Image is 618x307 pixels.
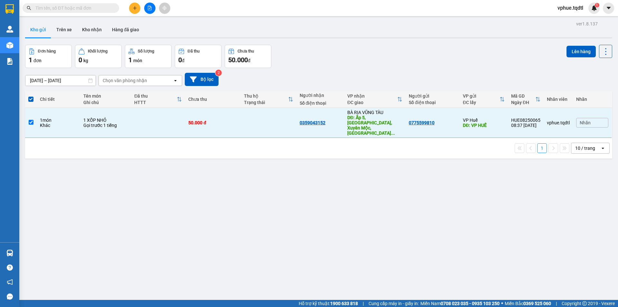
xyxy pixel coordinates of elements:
th: Toggle SortBy [460,91,508,108]
div: Chưa thu [238,49,254,53]
button: file-add [144,3,155,14]
div: Ghi chú [83,100,128,105]
button: aim [159,3,170,14]
span: plus [133,6,137,10]
svg: open [173,78,178,83]
div: Thu hộ [244,93,288,99]
th: Toggle SortBy [131,91,185,108]
button: Kho gửi [25,22,51,37]
input: Tìm tên, số ĐT hoặc mã đơn [35,5,111,12]
div: Số lượng [138,49,154,53]
img: warehouse-icon [6,42,13,49]
div: Số điện thoại [409,100,456,105]
span: 1 [596,3,598,7]
div: Mã GD [511,93,535,99]
div: VP nhận [347,93,397,99]
th: Toggle SortBy [241,91,296,108]
span: 50.000 [228,56,248,64]
img: warehouse-icon [6,250,13,256]
div: Người nhận [300,93,341,98]
div: Số điện thoại [300,101,341,106]
div: Khối lượng [88,49,108,53]
span: đ [182,58,184,63]
button: Trên xe [51,22,77,37]
span: message [7,293,13,300]
div: 1 món [40,118,77,123]
button: Đơn hàng1đơn [25,45,72,68]
span: 0 [79,56,82,64]
button: 1 [537,143,547,153]
span: 1 [128,56,132,64]
button: Hàng đã giao [107,22,144,37]
span: Cung cấp máy in - giấy in: [369,300,419,307]
div: HUE08250065 [511,118,540,123]
button: Bộ lọc [185,73,219,86]
div: VP Huế [463,118,505,123]
button: plus [129,3,140,14]
span: notification [7,279,13,285]
span: Nhãn [580,120,591,125]
div: Chọn văn phòng nhận [103,77,147,84]
div: Nhãn [576,97,608,102]
span: vphue.tqdtl [552,4,588,12]
span: copyright [582,301,587,306]
div: BÀ RỊA VŨNG TÀU [347,110,402,115]
div: 08:37 [DATE] [511,123,540,128]
span: | [363,300,364,307]
strong: 1900 633 818 [330,301,358,306]
sup: 1 [595,3,599,7]
div: 0359043152 [300,120,325,125]
span: đơn [33,58,42,63]
img: icon-new-feature [591,5,597,11]
button: caret-down [603,3,614,14]
span: question-circle [7,264,13,271]
div: ĐC giao [347,100,397,105]
span: 0 [178,56,182,64]
input: Select a date range. [25,75,96,86]
div: Chi tiết [40,97,77,102]
span: kg [83,58,88,63]
div: Đã thu [134,93,177,99]
div: 0775599810 [409,120,435,125]
div: Ngày ĐH [511,100,535,105]
img: logo-vxr [5,4,14,14]
svg: open [600,146,605,151]
th: Toggle SortBy [344,91,406,108]
img: solution-icon [6,58,13,65]
div: Nhân viên [547,97,570,102]
div: vphue.tqdtl [547,120,570,125]
div: DĐ: VP HUẾ [463,123,505,128]
span: file-add [147,6,152,10]
div: VP gửi [463,93,500,99]
div: Người gửi [409,93,456,99]
span: search [27,6,31,10]
span: đ [248,58,250,63]
span: caret-down [606,5,612,11]
button: Chưa thu50.000đ [225,45,271,68]
div: Đơn hàng [38,49,56,53]
div: 1 XỐP NHỎ [83,118,128,123]
div: Khác [40,123,77,128]
img: warehouse-icon [6,26,13,33]
span: | [556,300,557,307]
div: Gọi trước 1 tiếng [83,123,128,128]
span: aim [162,6,167,10]
button: Lên hàng [566,46,596,57]
span: 1 [29,56,32,64]
span: Hỗ trợ kỹ thuật: [299,300,358,307]
button: Đã thu0đ [175,45,221,68]
span: ... [391,130,395,136]
strong: 0369 525 060 [523,301,551,306]
div: ver 1.8.137 [576,20,598,27]
button: Khối lượng0kg [75,45,122,68]
th: Toggle SortBy [508,91,544,108]
div: DĐ: Ấp 5, Hòa Bình, Xuyên Mộc, Chùa Thiên Quang [347,115,402,136]
div: 10 / trang [575,145,595,151]
div: HTTT [134,100,177,105]
button: Số lượng1món [125,45,172,68]
div: Tên món [83,93,128,99]
span: Miền Nam [420,300,500,307]
div: Trạng thái [244,100,288,105]
span: Miền Bắc [505,300,551,307]
sup: 2 [215,70,222,76]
